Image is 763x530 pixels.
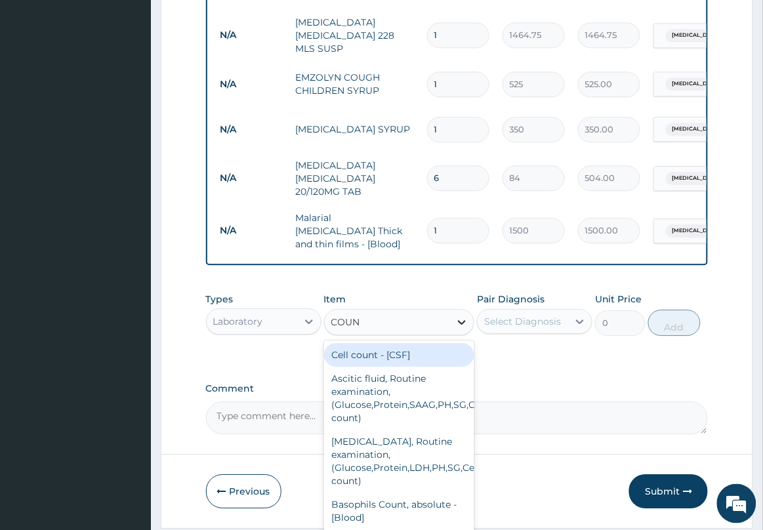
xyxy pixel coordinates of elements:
td: N/A [214,23,289,47]
td: EMZOLYN COUGH CHILDREN SYRUP [289,64,421,104]
label: Unit Price [595,293,642,306]
button: Submit [629,474,708,508]
span: [MEDICAL_DATA] [666,172,728,185]
div: Ascitic fluid, Routine examination, (Glucose,Protein,SAAG,PH,SG,Cell count) [324,367,475,430]
img: d_794563401_company_1708531726252_794563401 [24,66,53,98]
button: Add [648,310,701,336]
span: [MEDICAL_DATA] [666,123,728,136]
div: Laboratory [213,315,263,328]
td: N/A [214,166,289,190]
td: [MEDICAL_DATA] [MEDICAL_DATA] 228 MLS SUSP [289,9,421,62]
div: Select Diagnosis [484,315,561,328]
span: [MEDICAL_DATA] [666,77,728,91]
div: Chat with us now [68,73,220,91]
td: N/A [214,117,289,142]
span: We're online! [76,165,181,298]
div: [MEDICAL_DATA], Routine examination, (Glucose,Protein,LDH,PH,SG,Cell count) [324,430,475,493]
div: Cell count - [CSF] [324,343,475,367]
div: Basophils Count, absolute - [Blood] [324,493,475,529]
label: Types [206,294,234,305]
label: Item [324,293,346,306]
button: Previous [206,474,281,508]
span: [MEDICAL_DATA] [666,224,728,237]
label: Comment [206,383,709,394]
span: [MEDICAL_DATA] [666,29,728,42]
label: Pair Diagnosis [477,293,545,306]
div: Minimize live chat window [215,7,247,38]
td: N/A [214,72,289,96]
td: [MEDICAL_DATA] SYRUP [289,116,421,142]
td: N/A [214,218,289,243]
textarea: Type your message and hit 'Enter' [7,358,250,404]
td: [MEDICAL_DATA] [MEDICAL_DATA] 20/120MG TAB [289,152,421,205]
td: Malarial [MEDICAL_DATA] Thick and thin films - [Blood] [289,205,421,257]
